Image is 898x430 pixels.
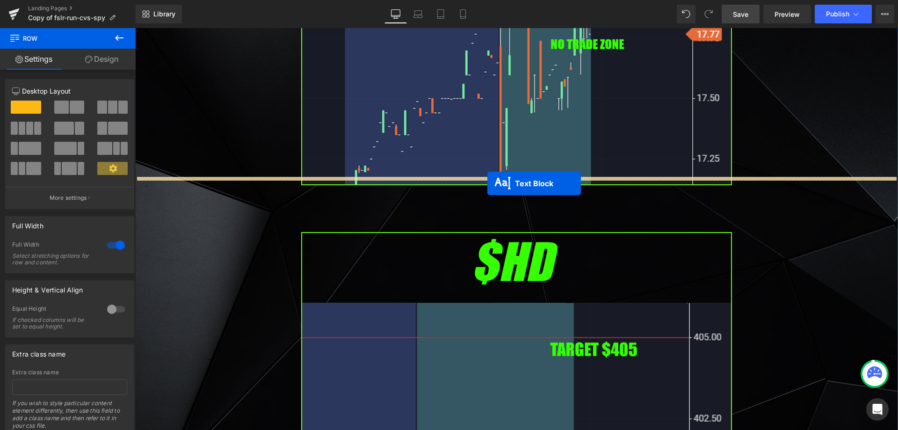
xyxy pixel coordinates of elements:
p: Desktop Layout [12,86,127,96]
button: More settings [6,187,134,209]
a: Landing Pages [28,5,136,12]
span: Library [153,10,175,18]
div: Open Intercom Messenger [866,398,889,421]
span: Preview [775,9,800,19]
button: Redo [699,5,718,23]
a: Laptop [407,5,429,23]
button: More [876,5,894,23]
span: Row [9,28,103,49]
a: Design [68,49,136,70]
a: Preview [763,5,811,23]
a: Desktop [384,5,407,23]
button: Undo [677,5,695,23]
div: Extra class name [12,345,65,358]
a: Tablet [429,5,452,23]
a: New Library [136,5,182,23]
div: Full Width [12,217,43,230]
p: More settings [50,194,87,202]
div: If checked columns will be set to equal height. [12,317,96,330]
a: Mobile [452,5,474,23]
div: Full Width [12,241,98,251]
div: Extra class name [12,369,127,376]
div: Select stretching options for row and content. [12,253,96,266]
div: Equal Height [12,305,98,315]
span: Copy of fslr-run-cvs-spy [28,14,105,22]
div: Height & Vertical Align [12,281,83,294]
button: Publish [815,5,872,23]
span: Save [733,9,748,19]
span: Publish [826,10,849,18]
